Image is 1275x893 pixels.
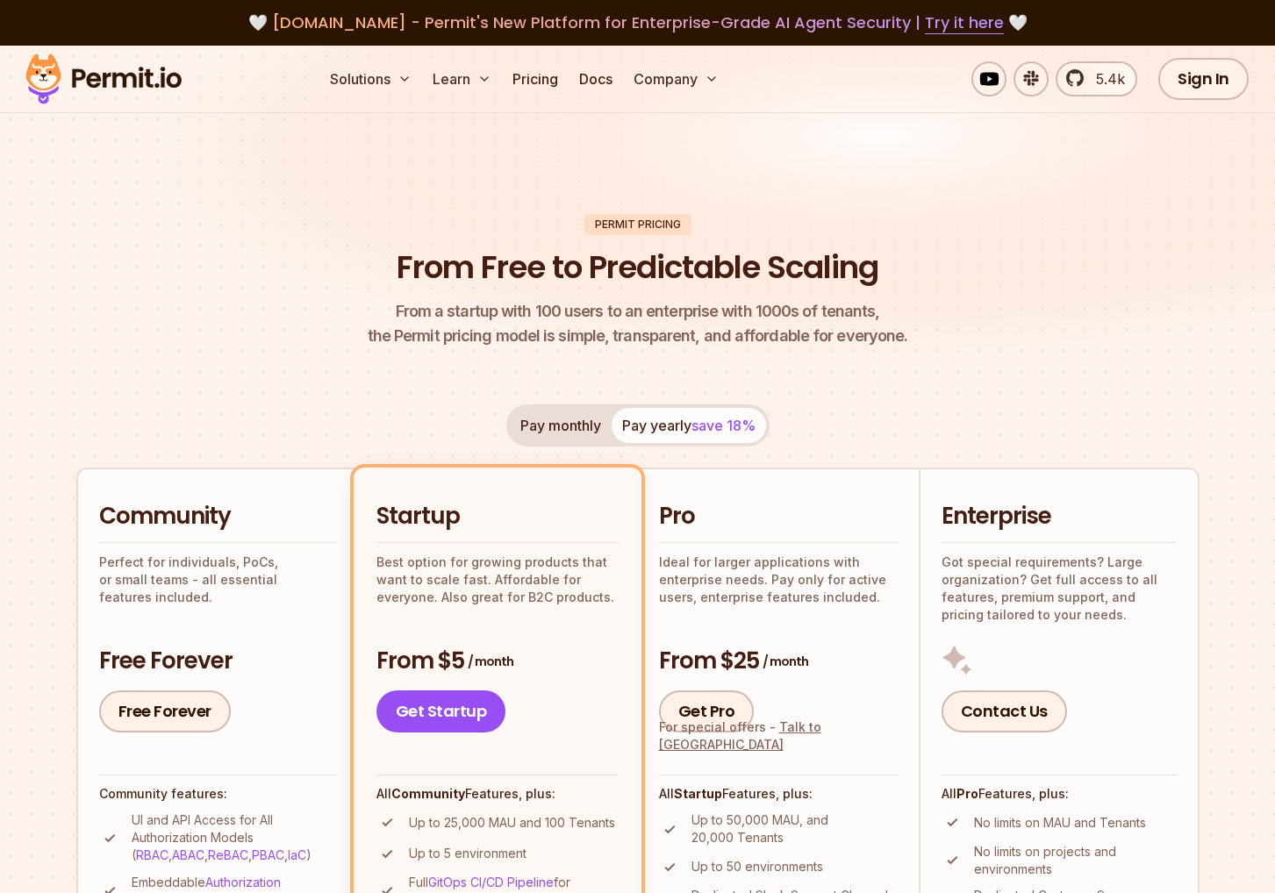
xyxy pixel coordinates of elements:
img: Permit logo [18,49,190,109]
a: RBAC [136,847,168,862]
a: Free Forever [99,690,231,732]
h3: From $25 [659,646,898,677]
p: Got special requirements? Large organization? Get full access to all features, premium support, a... [942,554,1177,624]
h3: From $5 [376,646,619,677]
h2: Pro [659,501,898,532]
strong: Community [391,786,465,801]
button: Learn [426,61,498,96]
button: Pay monthly [510,408,612,443]
p: No limits on projects and environments [974,843,1177,878]
span: / month [468,653,513,670]
a: GitOps CI/CD Pipeline [428,875,554,889]
span: [DOMAIN_NAME] - Permit's New Platform for Enterprise-Grade AI Agent Security | [272,11,1004,33]
div: 🤍 🤍 [42,11,1233,35]
strong: Pro [956,786,978,801]
a: ReBAC [208,847,248,862]
p: Up to 50 environments [691,858,823,875]
h2: Startup [376,501,619,532]
p: Ideal for larger applications with enterprise needs. Pay only for active users, enterprise featur... [659,554,898,606]
a: Pricing [505,61,565,96]
p: Up to 25,000 MAU and 100 Tenants [409,814,615,832]
a: Try it here [925,11,1004,34]
h3: Free Forever [99,646,336,677]
button: Solutions [323,61,419,96]
span: 5.4k [1085,68,1125,89]
a: PBAC [252,847,284,862]
a: IaC [288,847,306,862]
div: Permit Pricing [584,214,691,235]
h4: Community features: [99,785,336,803]
span: / month [763,653,808,670]
a: ABAC [172,847,204,862]
p: the Permit pricing model is simple, transparent, and affordable for everyone. [368,299,908,348]
a: Get Startup [376,690,506,732]
div: For special offers - [659,718,898,754]
a: Get Pro [659,690,755,732]
h2: Enterprise [942,501,1177,532]
p: Up to 5 environment [409,845,526,862]
p: Perfect for individuals, PoCs, or small teams - all essential features included. [99,554,336,606]
a: Contact Us [942,690,1067,732]
h4: All Features, plus: [659,785,898,803]
a: Sign In [1158,58,1249,100]
p: Best option for growing products that want to scale fast. Affordable for everyone. Also great for... [376,554,619,606]
a: Docs [572,61,620,96]
p: No limits on MAU and Tenants [974,814,1146,832]
span: From a startup with 100 users to an enterprise with 1000s of tenants, [368,299,908,324]
button: Company [627,61,726,96]
h4: All Features, plus: [942,785,1177,803]
strong: Startup [674,786,722,801]
a: 5.4k [1056,61,1137,96]
h4: All Features, plus: [376,785,619,803]
h2: Community [99,501,336,532]
p: Up to 50,000 MAU, and 20,000 Tenants [691,811,898,847]
p: UI and API Access for All Authorization Models ( , , , , ) [132,811,336,864]
h1: From Free to Predictable Scaling [397,246,878,289]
